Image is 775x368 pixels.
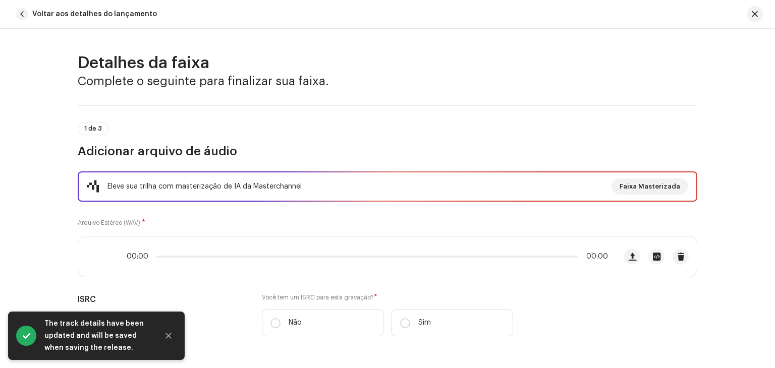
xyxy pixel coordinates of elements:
[158,326,179,346] button: Close
[44,318,150,354] div: The track details have been updated and will be saved when saving the release.
[78,293,246,305] h5: ISRC
[78,73,697,89] h3: Complete o seguinte para finalizar sua faixa.
[262,293,513,301] label: Você tem um ISRC para esta gravação?
[620,176,680,197] span: Faixa Masterizada
[418,318,431,328] p: Sim
[107,180,302,193] div: Eleve sua trilha com masterização de IA da Masterchannel
[78,143,697,159] h3: Adicionar arquivo de áudio
[289,318,302,328] p: Não
[78,53,697,73] h2: Detalhes da faixa
[582,253,608,261] span: 00:00
[612,178,688,195] button: Faixa Masterizada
